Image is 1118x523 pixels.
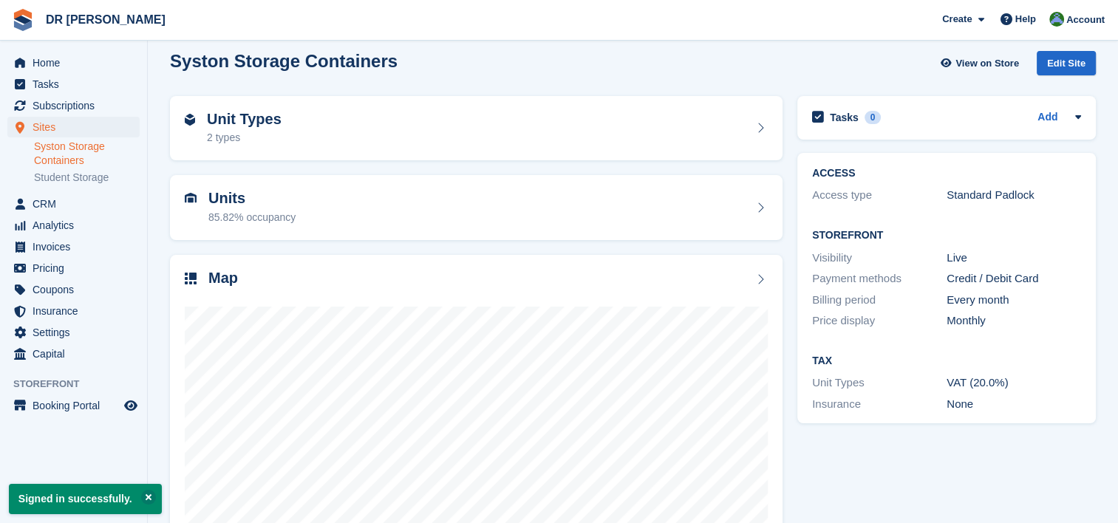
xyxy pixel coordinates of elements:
div: Billing period [812,292,947,309]
a: menu [7,52,140,73]
h2: Unit Types [207,111,282,128]
a: Units 85.82% occupancy [170,175,783,240]
div: Price display [812,312,947,329]
div: Live [947,250,1081,267]
div: Credit / Debit Card [947,270,1081,287]
span: Settings [33,322,121,343]
div: Insurance [812,396,947,413]
a: Unit Types 2 types [170,96,783,161]
a: menu [7,301,140,321]
h2: ACCESS [812,168,1081,180]
p: Signed in successfully. [9,484,162,514]
img: unit-type-icn-2b2737a686de81e16bb02015468b77c625bbabd49415b5ef34ead5e3b44a266d.svg [185,114,195,126]
span: View on Store [955,56,1019,71]
span: Account [1066,13,1105,27]
span: Sites [33,117,121,137]
img: Alice Stanley [1049,12,1064,27]
div: 0 [865,111,882,124]
span: Create [942,12,972,27]
span: Help [1015,12,1036,27]
h2: Map [208,270,238,287]
span: Pricing [33,258,121,278]
div: Unit Types [812,375,947,392]
span: Coupons [33,279,121,300]
div: None [947,396,1081,413]
span: Home [33,52,121,73]
a: Student Storage [34,171,140,185]
div: Payment methods [812,270,947,287]
div: VAT (20.0%) [947,375,1081,392]
h2: Tax [812,355,1081,367]
a: DR [PERSON_NAME] [40,7,171,32]
span: Analytics [33,215,121,236]
a: menu [7,117,140,137]
a: menu [7,95,140,116]
a: Add [1037,109,1057,126]
a: menu [7,236,140,257]
div: 85.82% occupancy [208,210,296,225]
a: menu [7,194,140,214]
div: 2 types [207,130,282,146]
h2: Units [208,190,296,207]
a: Preview store [122,397,140,414]
span: CRM [33,194,121,214]
a: menu [7,322,140,343]
div: Visibility [812,250,947,267]
div: Monthly [947,312,1081,329]
h2: Syston Storage Containers [170,51,398,71]
img: unit-icn-7be61d7bf1b0ce9d3e12c5938cc71ed9869f7b940bace4675aadf7bd6d80202e.svg [185,193,197,203]
span: Booking Portal [33,395,121,416]
a: Syston Storage Containers [34,140,140,168]
span: Capital [33,343,121,364]
a: menu [7,215,140,236]
h2: Storefront [812,230,1081,242]
span: Storefront [13,377,147,392]
h2: Tasks [830,111,859,124]
div: Every month [947,292,1081,309]
a: menu [7,279,140,300]
a: menu [7,258,140,278]
img: stora-icon-8386f47178a22dfd0bd8f6a31ec36ba5ce8667c1dd55bd0f319d3a0aa187defe.svg [12,9,34,31]
span: Subscriptions [33,95,121,116]
a: menu [7,395,140,416]
div: Access type [812,187,947,204]
span: Insurance [33,301,121,321]
a: menu [7,74,140,95]
span: Tasks [33,74,121,95]
a: View on Store [938,51,1025,75]
a: Edit Site [1037,51,1096,81]
img: map-icn-33ee37083ee616e46c38cad1a60f524a97daa1e2b2c8c0bc3eb3415660979fc1.svg [185,273,197,284]
span: Invoices [33,236,121,257]
div: Standard Padlock [947,187,1081,204]
div: Edit Site [1037,51,1096,75]
a: menu [7,343,140,364]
